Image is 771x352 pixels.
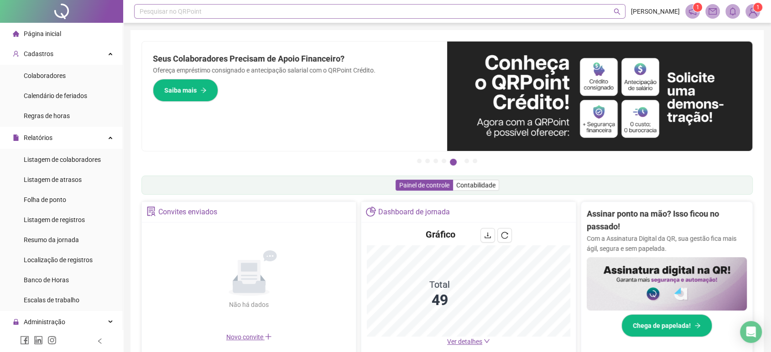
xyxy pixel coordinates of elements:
[153,52,436,65] h2: Seus Colaboradores Precisam de Apoio Financeiro?
[13,31,19,37] span: home
[24,176,82,183] span: Listagem de atrasos
[146,207,156,216] span: solution
[587,207,747,233] h2: Assinar ponto na mão? Isso ficou no passado!
[24,276,69,284] span: Banco de Horas
[484,338,490,344] span: down
[694,322,701,329] span: arrow-right
[24,296,79,304] span: Escalas de trabalho
[425,159,430,163] button: 2
[378,204,450,220] div: Dashboard de jornada
[24,72,66,79] span: Colaboradores
[207,300,291,310] div: Não há dados
[366,207,375,216] span: pie-chart
[24,156,101,163] span: Listagem de colaboradores
[158,204,217,220] div: Convites enviados
[426,228,455,241] h4: Gráfico
[153,79,218,102] button: Saiba mais
[688,7,697,16] span: notification
[433,159,438,163] button: 3
[753,3,762,12] sup: Atualize o seu contato no menu Meus Dados
[633,321,691,331] span: Chega de papelada!
[729,7,737,16] span: bell
[399,181,449,189] span: Painel de controle
[24,256,93,264] span: Localização de registros
[153,65,436,75] p: Ofereça empréstimo consignado e antecipação salarial com o QRPoint Crédito.
[200,87,207,93] span: arrow-right
[417,159,422,163] button: 1
[20,336,29,345] span: facebook
[97,338,103,344] span: left
[587,233,747,254] p: Com a Assinatura Digital da QR, sua gestão fica mais ágil, segura e sem papelada.
[24,216,85,223] span: Listagem de registros
[24,236,79,243] span: Resumo da jornada
[13,319,19,325] span: lock
[24,30,61,37] span: Página inicial
[473,159,477,163] button: 7
[756,4,760,10] span: 1
[696,4,699,10] span: 1
[442,159,446,163] button: 4
[24,92,87,99] span: Calendário de feriados
[693,3,702,12] sup: 1
[746,5,760,18] img: 87615
[47,336,57,345] span: instagram
[226,333,272,341] span: Novo convite
[708,7,717,16] span: mail
[614,8,620,15] span: search
[587,257,747,311] img: banner%2F02c71560-61a6-44d4-94b9-c8ab97240462.png
[447,41,752,151] img: banner%2F11e687cd-1386-4cbd-b13b-7bd81425532d.png
[164,85,197,95] span: Saiba mais
[34,336,43,345] span: linkedin
[456,181,495,189] span: Contabilidade
[631,6,680,16] span: [PERSON_NAME]
[24,112,70,119] span: Regras de horas
[24,196,66,203] span: Folha de ponto
[447,338,490,345] a: Ver detalhes down
[621,314,712,337] button: Chega de papelada!
[484,232,491,239] span: download
[24,50,53,57] span: Cadastros
[450,159,457,166] button: 5
[13,51,19,57] span: user-add
[24,134,52,141] span: Relatórios
[447,338,482,345] span: Ver detalhes
[24,318,65,326] span: Administração
[464,159,469,163] button: 6
[265,333,272,340] span: plus
[501,232,508,239] span: reload
[13,135,19,141] span: file
[740,321,762,343] div: Open Intercom Messenger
